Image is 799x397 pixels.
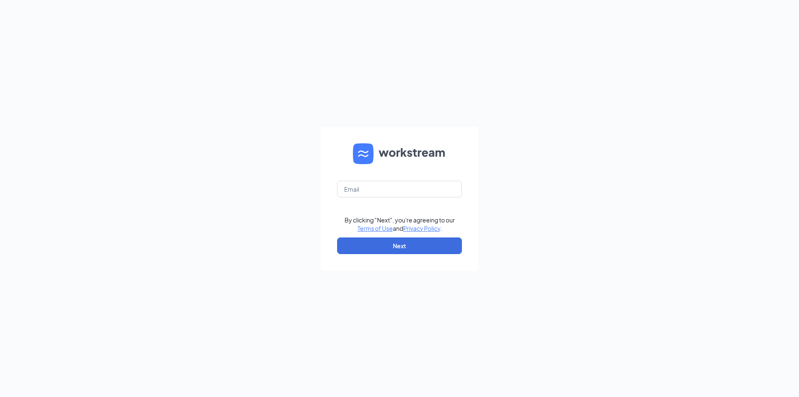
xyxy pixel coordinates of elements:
div: By clicking "Next", you're agreeing to our and . [345,216,455,232]
img: WS logo and Workstream text [353,143,446,164]
button: Next [337,237,462,254]
a: Terms of Use [357,225,393,232]
input: Email [337,181,462,197]
a: Privacy Policy [403,225,440,232]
